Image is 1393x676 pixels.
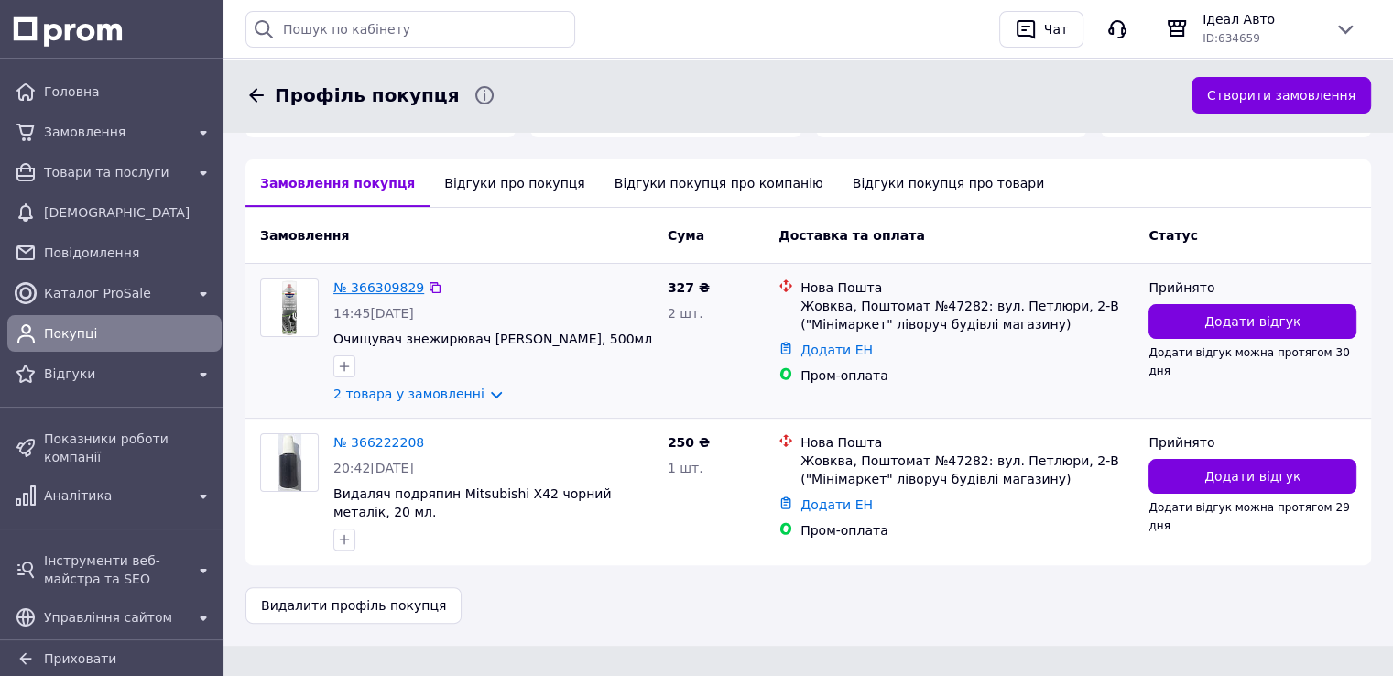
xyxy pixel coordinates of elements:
span: 327 ₴ [668,280,710,295]
span: Додати відгук можна протягом 29 дня [1148,501,1349,532]
span: Покупці [44,324,214,343]
span: ID: 634659 [1203,32,1260,45]
span: Головна [44,82,214,101]
div: Замовлення покупця [245,159,430,207]
button: Створити замовлення [1192,77,1371,114]
div: Відгуки про покупця [430,159,599,207]
span: Статус [1148,228,1197,243]
a: Очищувач знежирювач [PERSON_NAME], 500мл [333,332,652,346]
span: Профіль покупця [275,82,459,109]
span: Додати відгук можна протягом 30 дня [1148,346,1349,377]
span: Управління сайтом [44,608,185,627]
span: Cума [668,228,704,243]
a: Фото товару [260,433,319,492]
span: Замовлення [44,123,185,141]
span: Ідеал Авто [1203,10,1320,28]
span: Повідомлення [44,244,214,262]
span: Додати відгук [1204,467,1300,485]
span: Аналітика [44,486,185,505]
div: Жовква, Поштомат №47282: вул. Петлюри, 2-В ("Мінімаркет" ліворуч будівлі магазину) [800,452,1134,488]
span: 250 ₴ [668,435,710,450]
div: Жовква, Поштомат №47282: вул. Петлюри, 2-В ("Мінімаркет" ліворуч будівлі магазину) [800,297,1134,333]
button: Чат [999,11,1083,48]
span: Додати відгук [1204,312,1300,331]
input: Пошук по кабінету [245,11,575,48]
div: Нова Пошта [800,278,1134,297]
span: Доставка та оплата [778,228,925,243]
span: Каталог ProSale [44,284,185,302]
a: Додати ЕН [800,343,873,357]
span: Приховати [44,651,116,666]
a: Додати ЕН [800,497,873,512]
img: Фото товару [280,279,298,336]
div: Прийнято [1148,278,1356,297]
div: Прийнято [1148,433,1356,452]
span: Відгуки [44,365,185,383]
div: Відгуки покупця про компанію [600,159,838,207]
div: Пром-оплата [800,366,1134,385]
span: [DEMOGRAPHIC_DATA] [44,203,214,222]
img: Фото товару [278,434,301,491]
span: Товари та послуги [44,163,185,181]
span: Показники роботи компанії [44,430,214,466]
span: 14:45[DATE] [333,306,414,321]
button: Видалити профіль покупця [245,587,462,624]
a: № 366222208 [333,435,424,450]
span: 2 шт. [668,306,703,321]
div: Чат [1040,16,1072,43]
a: 2 товара у замовленні [333,387,484,401]
a: Видаляч подряпин Mitsubishi X42 чорний металік, 20 мл. [333,486,611,519]
div: Нова Пошта [800,433,1134,452]
span: Інструменти веб-майстра та SEO [44,551,185,588]
span: 1 шт. [668,461,703,475]
button: Додати відгук [1148,304,1356,339]
button: Додати відгук [1148,459,1356,494]
span: 20:42[DATE] [333,461,414,475]
div: Відгуки покупця про товари [838,159,1059,207]
a: Фото товару [260,278,319,337]
a: № 366309829 [333,280,424,295]
div: Пром-оплата [800,521,1134,540]
span: Замовлення [260,228,349,243]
